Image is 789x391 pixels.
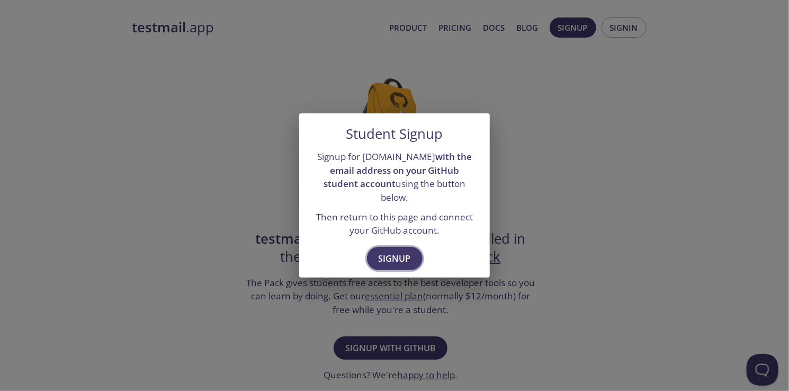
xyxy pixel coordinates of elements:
p: Then return to this page and connect your GitHub account. [312,210,477,237]
strong: with the email address on your GitHub student account [324,150,472,190]
button: Signup [367,247,423,270]
p: Signup for [DOMAIN_NAME] using the button below. [312,150,477,205]
span: Signup [379,251,411,266]
h5: Student Signup [346,126,443,142]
